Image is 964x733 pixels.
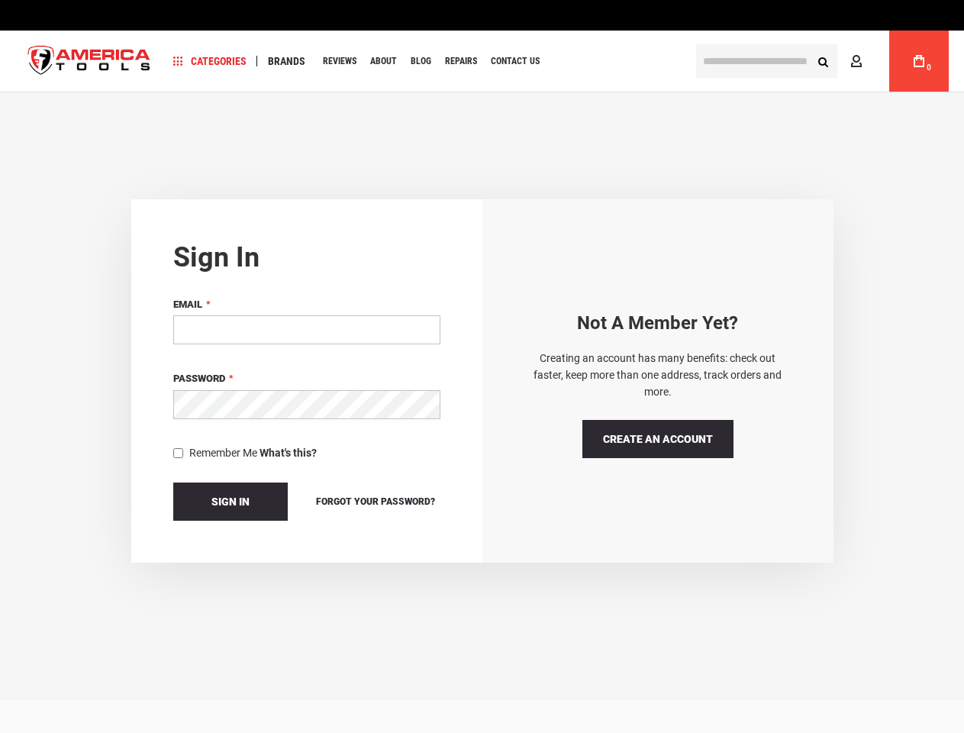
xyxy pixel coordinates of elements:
[166,51,253,72] a: Categories
[323,57,356,66] span: Reviews
[491,57,540,66] span: Contact Us
[15,33,163,90] img: America Tools
[411,57,431,66] span: Blog
[577,312,738,334] strong: Not a Member yet?
[15,33,163,90] a: store logo
[261,51,312,72] a: Brands
[363,51,404,72] a: About
[927,63,931,72] span: 0
[438,51,484,72] a: Repairs
[173,299,202,310] span: Email
[808,47,837,76] button: Search
[311,493,440,510] a: Forgot Your Password?
[189,447,257,459] span: Remember Me
[173,56,247,66] span: Categories
[582,420,733,458] a: Create an Account
[173,241,260,273] strong: Sign in
[370,57,397,66] span: About
[173,483,288,521] button: Sign In
[211,496,250,508] span: Sign In
[404,51,438,72] a: Blog
[316,496,435,507] span: Forgot Your Password?
[524,350,792,401] p: Creating an account has many benefits: check out faster, keep more than one address, track orders...
[904,31,933,92] a: 0
[173,373,225,384] span: Password
[484,51,546,72] a: Contact Us
[445,57,477,66] span: Repairs
[260,447,317,459] strong: What's this?
[603,433,713,445] span: Create an Account
[268,56,305,66] span: Brands
[316,51,363,72] a: Reviews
